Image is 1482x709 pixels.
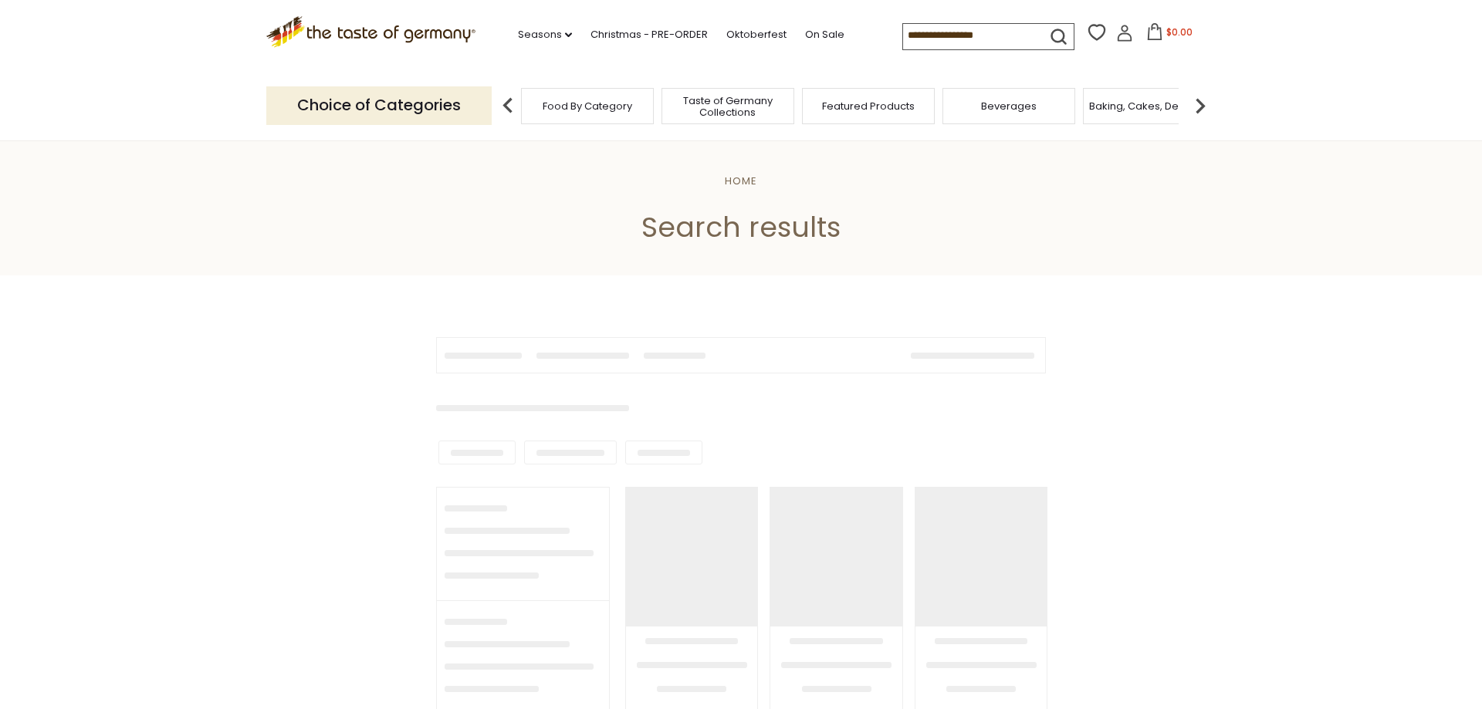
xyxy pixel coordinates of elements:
span: $0.00 [1166,25,1193,39]
a: Food By Category [543,100,632,112]
a: Featured Products [822,100,915,112]
img: next arrow [1185,90,1216,121]
a: Home [725,174,757,188]
img: previous arrow [492,90,523,121]
h1: Search results [48,210,1434,245]
a: Beverages [981,100,1037,112]
p: Choice of Categories [266,86,492,124]
a: Oktoberfest [726,26,787,43]
a: Christmas - PRE-ORDER [590,26,708,43]
button: $0.00 [1136,23,1202,46]
a: Baking, Cakes, Desserts [1089,100,1209,112]
a: On Sale [805,26,844,43]
a: Seasons [518,26,572,43]
a: Taste of Germany Collections [666,95,790,118]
